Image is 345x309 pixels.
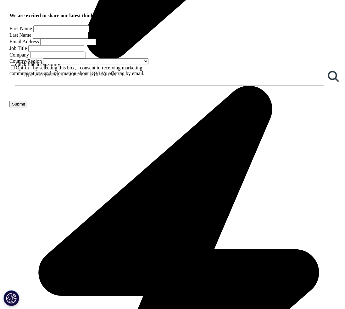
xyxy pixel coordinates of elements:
[9,65,144,76] label: Opt-in - by selecting this box, I consent to receiving marketing communications and information a...
[324,67,342,86] a: Search
[9,13,155,19] h4: We are excited to share our latest thinking with you.
[9,32,31,38] label: Last Name
[9,52,29,57] label: Company
[3,290,19,306] button: Cookies Settings
[9,46,27,51] label: Job Title
[9,26,32,31] label: First Name
[15,67,324,82] input: Search
[328,71,339,82] svg: Search
[9,58,42,64] label: Country/Region
[9,76,105,101] iframe: reCAPTCHA
[11,65,15,69] input: Opt-in - by selecting this box, I consent to receiving marketing communications and information a...
[9,39,39,44] label: Email Address
[9,101,27,107] input: Submit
